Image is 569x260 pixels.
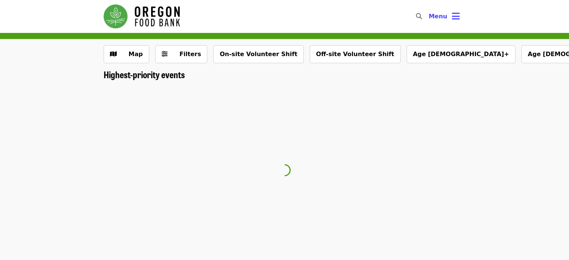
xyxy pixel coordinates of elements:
button: Show map view [104,45,149,63]
div: Highest-priority events [98,69,472,80]
input: Search [426,7,432,25]
button: Age [DEMOGRAPHIC_DATA]+ [407,45,516,63]
i: sliders-h icon [162,51,168,58]
a: Highest-priority events [104,69,185,80]
i: map icon [110,51,117,58]
i: bars icon [452,11,460,22]
span: Highest-priority events [104,68,185,81]
i: search icon [416,13,422,20]
span: Menu [429,13,447,20]
span: Filters [180,51,201,58]
button: Off-site Volunteer Shift [310,45,401,63]
button: On-site Volunteer Shift [213,45,303,63]
span: Map [129,51,143,58]
button: Filters (0 selected) [155,45,208,63]
button: Toggle account menu [423,7,466,25]
img: Oregon Food Bank - Home [104,4,180,28]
